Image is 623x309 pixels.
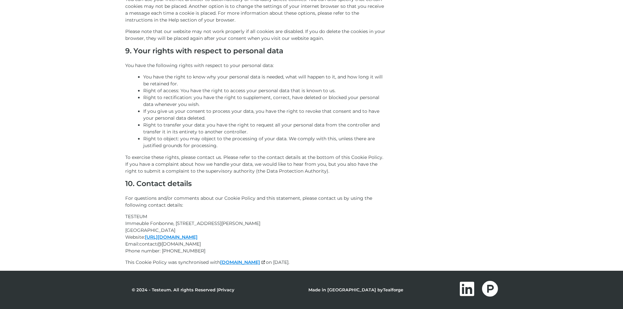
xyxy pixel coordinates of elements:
[143,122,387,135] li: Right to transfer your data: you have the right to request all your personal data from the contro...
[125,195,387,209] p: For questions and/or comments about our Cookie Policy and this statement, please contact us by us...
[218,287,234,292] a: Privacy
[125,214,147,219] span: TESTEUM
[145,234,198,240] a: [URL][DOMAIN_NAME]
[125,62,387,69] p: You have the following rights with respect to your personal data:
[125,154,387,175] p: To exercise these rights, please contact us. Please refer to the contact details at the bottom of...
[125,47,387,59] h2: 9. Your rights with respect to personal data
[143,87,387,94] li: Right of access: You have the right to access your personal data that is known to us.
[143,94,387,108] li: Right to rectification: you have the right to supplement, correct, have deleted or blocked your p...
[139,241,201,247] span: contact@ [DOMAIN_NAME]
[125,180,387,191] h2: 10. Contact details
[143,74,387,87] li: You have the right to know why your personal data is needed, what will happen to it, and how long...
[125,259,387,266] p: This Cookie Policy was synchronised with on [DATE].
[125,213,387,254] p: Website: Email:
[383,287,403,292] a: Tealforge
[125,227,175,233] span: [GEOGRAPHIC_DATA]
[125,248,205,254] span: Phone number: [PHONE_NUMBER]
[132,288,234,292] p: © 2024 - Testeum. All rights Reserved |
[125,220,260,226] span: Immeuble Fonbonne, [STREET_ADDRESS][PERSON_NAME]
[143,108,387,122] li: If you give us your consent to process your data, you have the right to revoke that consent and t...
[143,135,387,149] li: Right to object: you may object to the processing of your data. We comply with this, unless there...
[220,259,266,265] a: [DOMAIN_NAME]
[308,288,403,292] p: Made in [GEOGRAPHIC_DATA] by
[125,28,387,42] p: Please note that our website may not work properly if all cookies are disabled. If you do delete ...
